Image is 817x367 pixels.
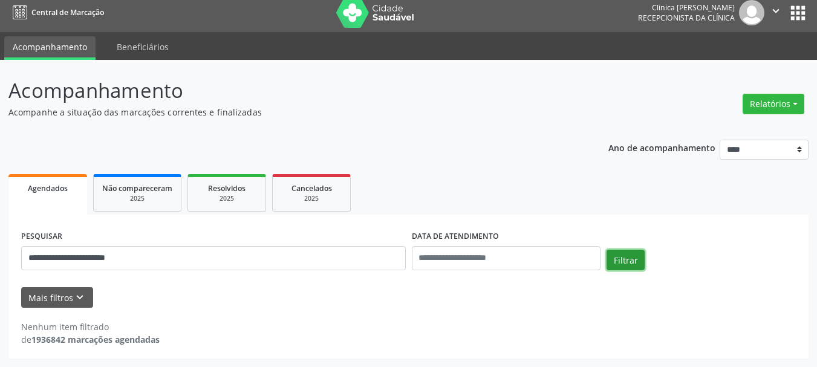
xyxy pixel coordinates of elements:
div: de [21,333,160,346]
strong: 1936842 marcações agendadas [31,334,160,345]
div: 2025 [281,194,342,203]
span: Não compareceram [102,183,172,193]
p: Acompanhe a situação das marcações correntes e finalizadas [8,106,568,119]
a: Central de Marcação [8,2,104,22]
div: Clinica [PERSON_NAME] [638,2,735,13]
a: Acompanhamento [4,36,96,60]
button: Mais filtroskeyboard_arrow_down [21,287,93,308]
button: apps [787,2,809,24]
button: Relatórios [743,94,804,114]
button: Filtrar [607,250,645,270]
p: Ano de acompanhamento [608,140,715,155]
span: Central de Marcação [31,7,104,18]
label: DATA DE ATENDIMENTO [412,227,499,246]
span: Resolvidos [208,183,246,193]
span: Agendados [28,183,68,193]
a: Beneficiários [108,36,177,57]
i: keyboard_arrow_down [73,291,86,304]
label: PESQUISAR [21,227,62,246]
i:  [769,4,783,18]
div: Nenhum item filtrado [21,320,160,333]
span: Recepcionista da clínica [638,13,735,23]
span: Cancelados [291,183,332,193]
div: 2025 [197,194,257,203]
p: Acompanhamento [8,76,568,106]
div: 2025 [102,194,172,203]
